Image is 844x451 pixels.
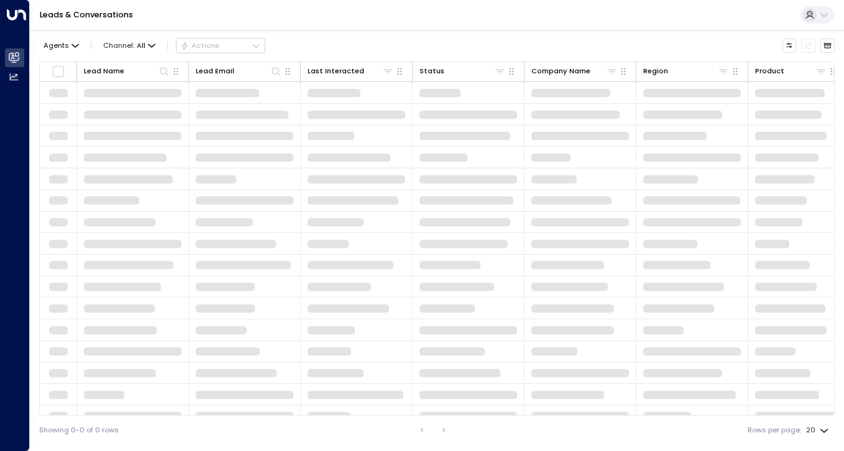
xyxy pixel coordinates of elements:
button: Archived Leads [820,39,835,53]
div: Company Name [531,65,590,77]
label: Rows per page: [748,425,801,435]
div: Last Interacted [308,65,393,77]
div: Product [755,65,784,77]
div: 20 [806,422,831,438]
div: Showing 0-0 of 0 rows [39,425,119,435]
div: Lead Name [84,65,124,77]
div: Status [420,65,505,77]
div: Lead Email [196,65,234,77]
a: Leads & Conversations [40,9,133,20]
span: Channel: [99,39,159,52]
div: Product [755,65,827,77]
button: Actions [176,38,265,53]
div: Region [643,65,668,77]
div: Region [643,65,729,77]
nav: pagination navigation [414,422,452,437]
button: Agents [39,39,83,52]
span: All [137,42,145,50]
span: Refresh [801,39,815,53]
div: Last Interacted [308,65,364,77]
div: Lead Name [84,65,170,77]
span: Agents [44,42,69,49]
div: Status [420,65,444,77]
button: Customize [782,39,797,53]
div: Lead Email [196,65,282,77]
div: Actions [180,41,219,50]
button: Channel:All [99,39,159,52]
div: Company Name [531,65,617,77]
div: Button group with a nested menu [176,38,265,53]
